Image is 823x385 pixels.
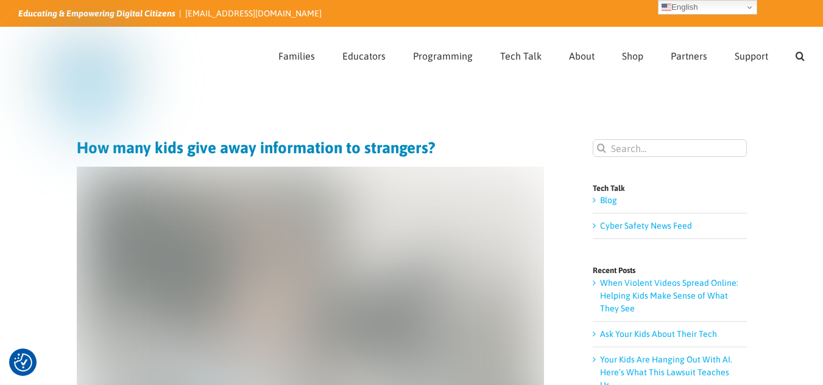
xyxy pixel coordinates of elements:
[18,30,158,152] img: Savvy Cyber Kids Logo
[278,51,315,61] span: Families
[569,51,595,61] span: About
[593,139,747,157] input: Search...
[600,278,738,313] a: When Violent Videos Spread Online: Helping Kids Make Sense of What They See
[500,27,542,81] a: Tech Talk
[593,266,747,274] h4: Recent Posts
[342,27,386,81] a: Educators
[593,184,747,192] h4: Tech Talk
[593,139,610,157] input: Search
[413,51,473,61] span: Programming
[342,51,386,61] span: Educators
[14,353,32,372] button: Consent Preferences
[278,27,805,81] nav: Main Menu
[622,27,643,81] a: Shop
[600,221,692,231] a: Cyber Safety News Feed
[622,51,643,61] span: Shop
[735,27,768,81] a: Support
[14,353,32,372] img: Revisit consent button
[185,9,322,18] a: [EMAIL_ADDRESS][DOMAIN_NAME]
[671,27,707,81] a: Partners
[600,195,617,205] a: Blog
[500,51,542,61] span: Tech Talk
[671,51,707,61] span: Partners
[662,2,671,12] img: en
[278,27,315,81] a: Families
[600,329,717,339] a: Ask Your Kids About Their Tech
[796,27,805,81] a: Search
[77,139,544,156] h1: How many kids give away information to strangers?
[18,9,175,18] i: Educating & Empowering Digital Citizens
[413,27,473,81] a: Programming
[735,51,768,61] span: Support
[569,27,595,81] a: About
